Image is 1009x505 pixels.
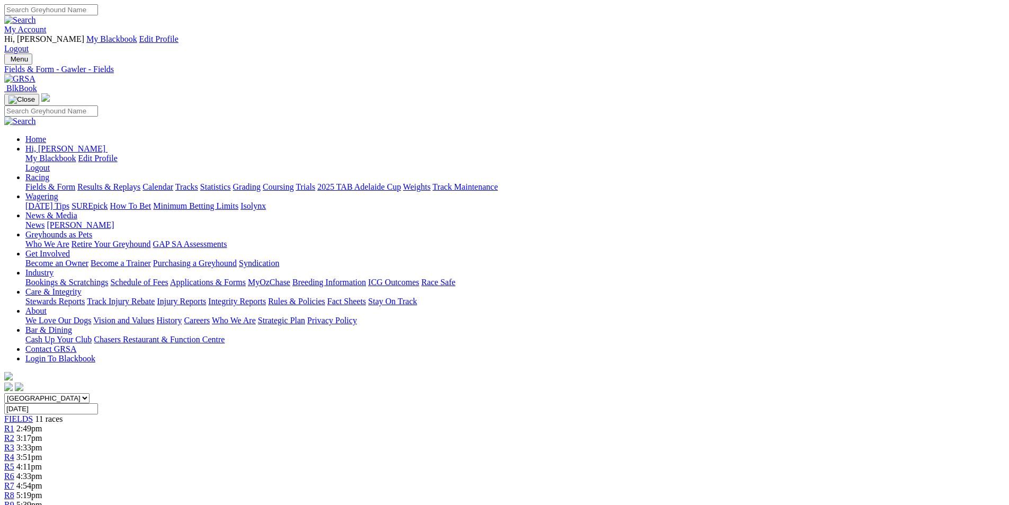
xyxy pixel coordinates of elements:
a: Logout [25,163,50,172]
span: 3:51pm [16,453,42,462]
a: Logout [4,44,29,53]
a: Tracks [175,182,198,191]
a: BlkBook [4,84,37,93]
a: Login To Blackbook [25,354,95,363]
a: Integrity Reports [208,297,266,306]
a: Vision and Values [93,316,154,325]
input: Search [4,4,98,15]
a: Results & Replays [77,182,140,191]
span: 3:33pm [16,443,42,452]
img: Close [8,95,35,104]
a: MyOzChase [248,278,290,287]
input: Select date [4,403,98,414]
a: Calendar [142,182,173,191]
a: Stewards Reports [25,297,85,306]
span: Menu [11,55,28,63]
a: Race Safe [421,278,455,287]
a: 2025 TAB Adelaide Cup [317,182,401,191]
a: ICG Outcomes [368,278,419,287]
a: R7 [4,481,14,490]
a: R5 [4,462,14,471]
a: Weights [403,182,431,191]
a: Edit Profile [139,34,178,43]
span: 2:49pm [16,424,42,433]
div: Bar & Dining [25,335,1005,344]
a: News & Media [25,211,77,220]
a: History [156,316,182,325]
a: Contact GRSA [25,344,76,353]
a: R8 [4,491,14,500]
img: logo-grsa-white.png [4,372,13,380]
a: Who We Are [25,240,69,249]
a: Privacy Policy [307,316,357,325]
a: Cash Up Your Club [25,335,92,344]
div: My Account [4,34,1005,54]
a: Fields & Form - Gawler - Fields [4,65,1005,74]
span: 4:11pm [16,462,42,471]
div: Industry [25,278,1005,287]
a: SUREpick [72,201,108,210]
span: Hi, [PERSON_NAME] [25,144,105,153]
a: Home [25,135,46,144]
a: Statistics [200,182,231,191]
a: Retire Your Greyhound [72,240,151,249]
a: Injury Reports [157,297,206,306]
a: Grading [233,182,261,191]
a: Rules & Policies [268,297,325,306]
a: R1 [4,424,14,433]
a: Become a Trainer [91,259,151,268]
span: 4:33pm [16,472,42,481]
a: Hi, [PERSON_NAME] [25,144,108,153]
a: Fact Sheets [327,297,366,306]
span: 11 races [35,414,62,423]
button: Toggle navigation [4,54,32,65]
a: Fields & Form [25,182,75,191]
div: Hi, [PERSON_NAME] [25,154,1005,173]
a: Bookings & Scratchings [25,278,108,287]
a: Become an Owner [25,259,88,268]
a: We Love Our Dogs [25,316,91,325]
a: Who We Are [212,316,256,325]
a: Chasers Restaurant & Function Centre [94,335,225,344]
a: Strategic Plan [258,316,305,325]
a: My Blackbook [86,34,137,43]
div: Care & Integrity [25,297,1005,306]
a: Track Injury Rebate [87,297,155,306]
a: Applications & Forms [170,278,246,287]
input: Search [4,105,98,117]
a: Wagering [25,192,58,201]
div: Get Involved [25,259,1005,268]
a: [DATE] Tips [25,201,69,210]
a: R4 [4,453,14,462]
a: Careers [184,316,210,325]
div: Racing [25,182,1005,192]
a: R6 [4,472,14,481]
span: Hi, [PERSON_NAME] [4,34,84,43]
div: About [25,316,1005,325]
img: Search [4,15,36,25]
a: Industry [25,268,53,277]
a: Purchasing a Greyhound [153,259,237,268]
span: R2 [4,433,14,442]
a: FIELDS [4,414,33,423]
img: GRSA [4,74,35,84]
a: Stay On Track [368,297,417,306]
a: GAP SA Assessments [153,240,227,249]
span: 5:19pm [16,491,42,500]
a: Coursing [263,182,294,191]
a: R3 [4,443,14,452]
a: My Account [4,25,47,34]
a: Greyhounds as Pets [25,230,92,239]
span: 3:17pm [16,433,42,442]
a: How To Bet [110,201,151,210]
a: Schedule of Fees [110,278,168,287]
span: 4:54pm [16,481,42,490]
img: logo-grsa-white.png [41,93,50,102]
